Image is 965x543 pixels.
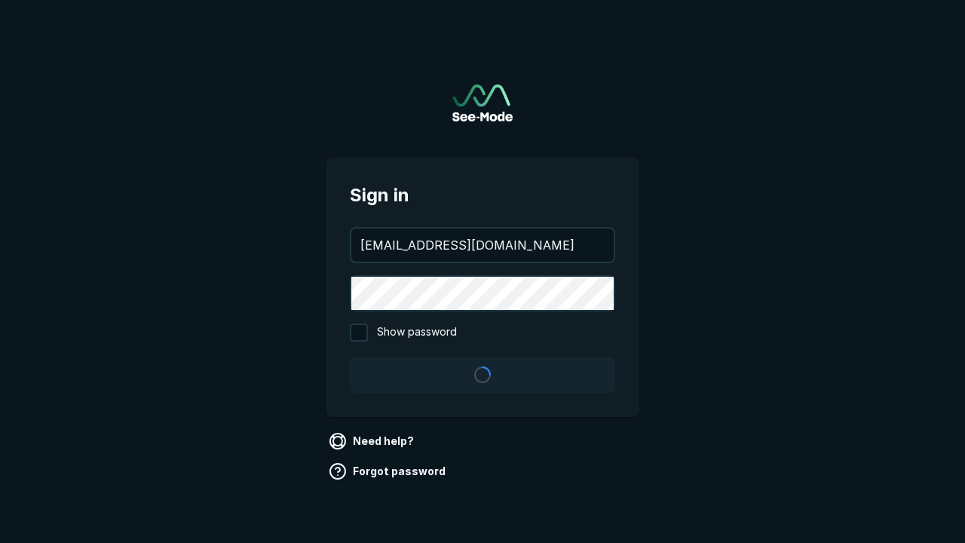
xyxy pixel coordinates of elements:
span: Show password [377,324,457,342]
a: Forgot password [326,459,452,483]
img: See-Mode Logo [452,84,513,121]
a: Need help? [326,429,420,453]
a: Go to sign in [452,84,513,121]
span: Sign in [350,182,615,209]
input: your@email.com [351,229,614,262]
